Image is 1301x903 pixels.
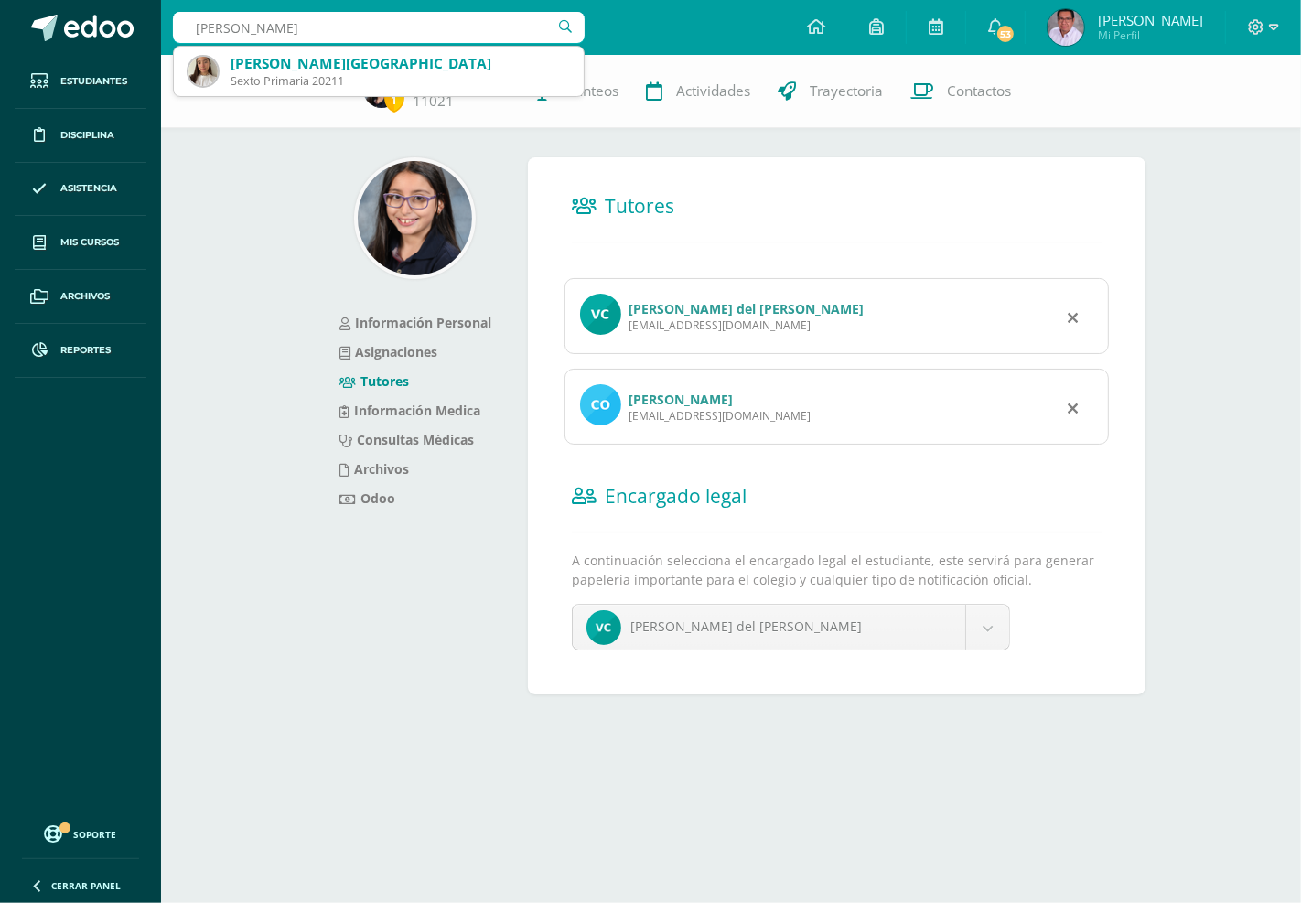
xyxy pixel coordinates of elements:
img: 1eb824070582ba50b59ef23aed6ab4c5.png [586,610,621,645]
a: Información Personal [339,314,491,331]
div: Remover [1069,396,1079,418]
a: Disciplina [15,109,146,163]
a: [PERSON_NAME] del [PERSON_NAME] [573,605,1010,650]
div: [EMAIL_ADDRESS][DOMAIN_NAME] [629,317,864,333]
a: Consultas Médicas [339,431,474,448]
span: Mi Perfil [1098,27,1203,43]
span: Actividades [677,81,751,101]
span: [PERSON_NAME] [1098,11,1203,29]
a: Actividades [633,55,765,128]
span: 1 [384,89,404,112]
img: profile image [580,384,621,425]
a: Asistencia [15,163,146,217]
span: Estudiantes [60,74,127,89]
span: Contactos [948,81,1012,101]
span: Mis cursos [60,235,119,250]
a: Archivos [15,270,146,324]
a: Información Medica [339,402,480,419]
div: [EMAIL_ADDRESS][DOMAIN_NAME] [629,408,811,424]
div: Remover [1069,306,1079,328]
span: Reportes [60,343,111,358]
p: A continuación selecciona el encargado legal el estudiante, este servirá para generar papelería i... [572,551,1102,589]
span: Archivos [60,289,110,304]
img: 9521831b7eb62fd0ab6b39a80c4a7782.png [1048,9,1084,46]
a: Odoo [339,489,395,507]
a: Contactos [898,55,1026,128]
a: Trayectoria [765,55,898,128]
span: Disciplina [60,128,114,143]
a: Asignaciones [339,343,437,360]
img: ab9adbf5c64ccf35b9db50b6ead70c80.png [358,161,472,275]
a: [PERSON_NAME] del [PERSON_NAME] [629,300,864,317]
span: Encargado legal [605,483,747,509]
span: Punteos [567,81,619,101]
a: 11021 [414,91,455,111]
a: Reportes [15,324,146,378]
span: [PERSON_NAME] del [PERSON_NAME] [630,618,862,635]
span: Soporte [74,828,117,841]
span: Tutores [605,193,674,219]
div: [PERSON_NAME][GEOGRAPHIC_DATA] [231,54,569,73]
span: Trayectoria [811,81,884,101]
img: profile image [580,294,621,335]
span: 53 [995,24,1016,44]
a: [PERSON_NAME] [629,391,733,408]
a: Archivos [339,460,409,478]
a: Estudiantes [15,55,146,109]
input: Busca un usuario... [173,12,585,43]
a: Soporte [22,821,139,845]
a: Mis cursos [15,216,146,270]
div: Sexto Primaria 20211 [231,73,569,89]
span: Asistencia [60,181,117,196]
img: b5b4577164ba51a9fb93f8b4c43c3a0b.png [188,57,218,86]
a: Tutores [339,372,409,390]
span: Cerrar panel [51,879,121,892]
